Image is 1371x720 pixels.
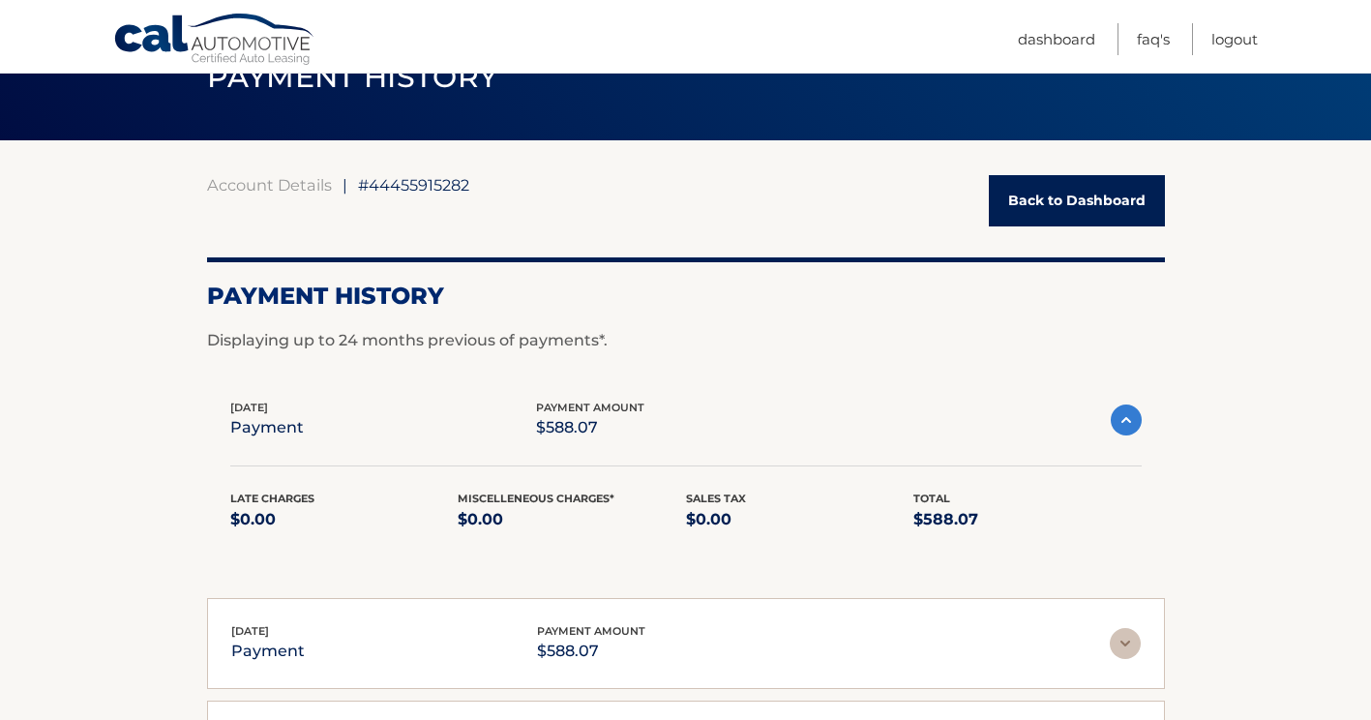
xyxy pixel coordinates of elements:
img: accordion-active.svg [1111,405,1142,435]
a: Logout [1211,23,1258,55]
a: Cal Automotive [113,13,316,69]
span: Total [913,492,950,505]
a: Dashboard [1018,23,1095,55]
span: Sales Tax [686,492,746,505]
span: PAYMENT HISTORY [207,59,498,95]
a: Back to Dashboard [989,175,1165,226]
p: payment [231,638,305,665]
span: payment amount [537,624,645,638]
span: Miscelleneous Charges* [458,492,614,505]
a: Account Details [207,175,332,195]
h2: Payment History [207,282,1165,311]
p: $588.07 [536,414,644,441]
span: #44455915282 [358,175,469,195]
img: accordion-rest.svg [1110,628,1141,659]
p: $0.00 [230,506,459,533]
a: FAQ's [1137,23,1170,55]
span: Late Charges [230,492,314,505]
p: payment [230,414,304,441]
p: $588.07 [537,638,645,665]
p: Displaying up to 24 months previous of payments*. [207,329,1165,352]
p: $0.00 [686,506,914,533]
span: payment amount [536,401,644,414]
p: $0.00 [458,506,686,533]
span: | [343,175,347,195]
span: [DATE] [230,401,268,414]
span: [DATE] [231,624,269,638]
p: $588.07 [913,506,1142,533]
